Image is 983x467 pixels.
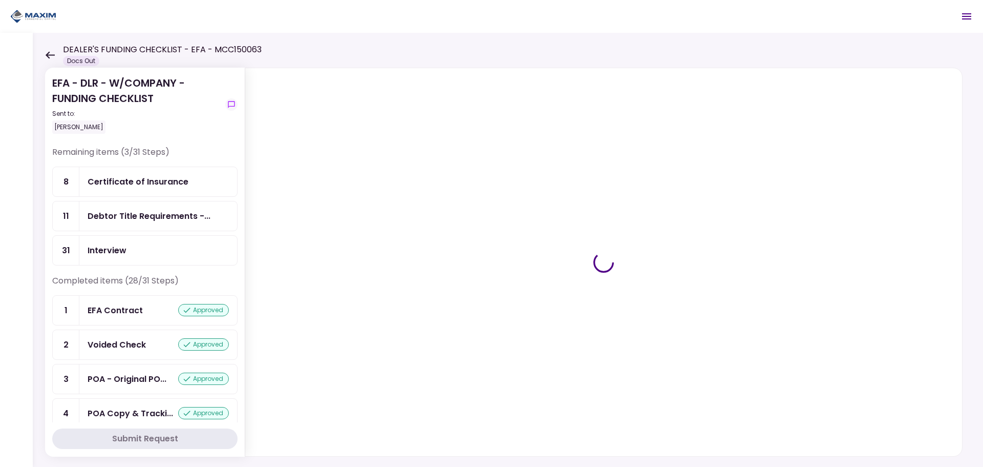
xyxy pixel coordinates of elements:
[53,201,79,231] div: 11
[63,56,99,66] div: Docs Out
[52,295,238,326] a: 1EFA Contractapproved
[52,364,238,394] a: 3POA - Original POA (not CA or GA)approved
[88,210,210,222] div: Debtor Title Requirements - Other Requirements
[88,407,173,420] div: POA Copy & Tracking Receipt
[52,146,238,167] div: Remaining items (3/31 Steps)
[178,304,229,316] div: approved
[53,236,79,265] div: 31
[63,44,262,56] h1: DEALER'S FUNDING CHECKLIST - EFA - MCC150063
[52,75,221,134] div: EFA - DLR - W/COMPANY - FUNDING CHECKLIST
[53,364,79,394] div: 3
[52,398,238,429] a: 4POA Copy & Tracking Receiptapproved
[52,235,238,266] a: 31Interview
[52,201,238,231] a: 11Debtor Title Requirements - Other Requirements
[88,338,146,351] div: Voided Check
[52,167,238,197] a: 8Certificate of Insurance
[52,120,105,134] div: [PERSON_NAME]
[53,330,79,359] div: 2
[88,175,188,188] div: Certificate of Insurance
[225,98,238,111] button: show-messages
[53,399,79,428] div: 4
[178,338,229,351] div: approved
[53,167,79,196] div: 8
[52,330,238,360] a: 2Voided Checkapproved
[178,373,229,385] div: approved
[52,429,238,449] button: Submit Request
[88,244,126,257] div: Interview
[10,9,56,24] img: Partner icon
[178,407,229,419] div: approved
[112,433,178,445] div: Submit Request
[53,296,79,325] div: 1
[88,373,166,385] div: POA - Original POA (not CA or GA)
[52,109,221,118] div: Sent to:
[954,4,979,29] button: Open menu
[52,275,238,295] div: Completed items (28/31 Steps)
[88,304,143,317] div: EFA Contract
